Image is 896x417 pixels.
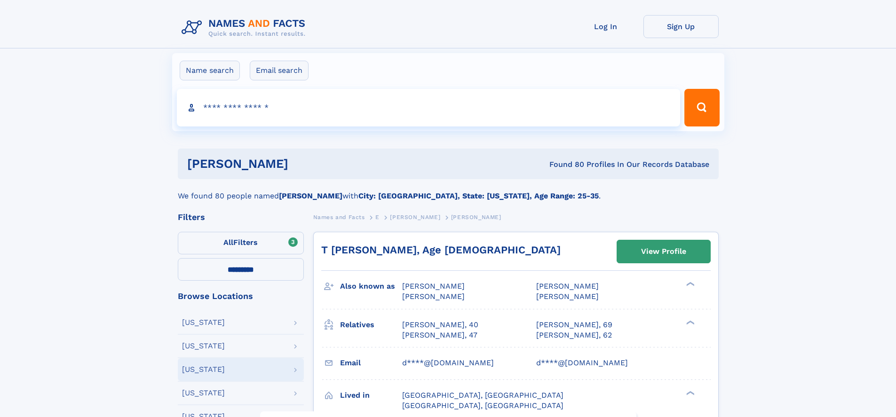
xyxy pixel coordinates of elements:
[390,214,440,220] span: [PERSON_NAME]
[279,191,342,200] b: [PERSON_NAME]
[402,292,465,301] span: [PERSON_NAME]
[568,15,643,38] a: Log In
[536,282,599,291] span: [PERSON_NAME]
[536,320,612,330] a: [PERSON_NAME], 69
[375,214,380,220] span: E
[684,390,695,396] div: ❯
[182,342,225,350] div: [US_STATE]
[182,319,225,326] div: [US_STATE]
[340,317,402,333] h3: Relatives
[178,179,719,202] div: We found 80 people named with .
[536,292,599,301] span: [PERSON_NAME]
[402,391,563,400] span: [GEOGRAPHIC_DATA], [GEOGRAPHIC_DATA]
[250,61,309,80] label: Email search
[178,15,313,40] img: Logo Names and Facts
[358,191,599,200] b: City: [GEOGRAPHIC_DATA], State: [US_STATE], Age Range: 25-35
[684,281,695,287] div: ❯
[375,211,380,223] a: E
[390,211,440,223] a: [PERSON_NAME]
[402,330,477,340] a: [PERSON_NAME], 47
[451,214,501,220] span: [PERSON_NAME]
[182,366,225,373] div: [US_STATE]
[178,232,304,254] label: Filters
[641,241,686,262] div: View Profile
[684,319,695,325] div: ❯
[180,61,240,80] label: Name search
[340,355,402,371] h3: Email
[187,158,419,170] h1: [PERSON_NAME]
[617,240,710,263] a: View Profile
[321,244,561,256] a: T [PERSON_NAME], Age [DEMOGRAPHIC_DATA]
[402,320,478,330] a: [PERSON_NAME], 40
[684,89,719,126] button: Search Button
[178,292,304,300] div: Browse Locations
[402,282,465,291] span: [PERSON_NAME]
[340,278,402,294] h3: Also known as
[223,238,233,247] span: All
[177,89,681,126] input: search input
[419,159,709,170] div: Found 80 Profiles In Our Records Database
[182,389,225,397] div: [US_STATE]
[340,387,402,403] h3: Lived in
[402,401,563,410] span: [GEOGRAPHIC_DATA], [GEOGRAPHIC_DATA]
[178,213,304,221] div: Filters
[313,211,365,223] a: Names and Facts
[643,15,719,38] a: Sign Up
[536,330,612,340] a: [PERSON_NAME], 62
